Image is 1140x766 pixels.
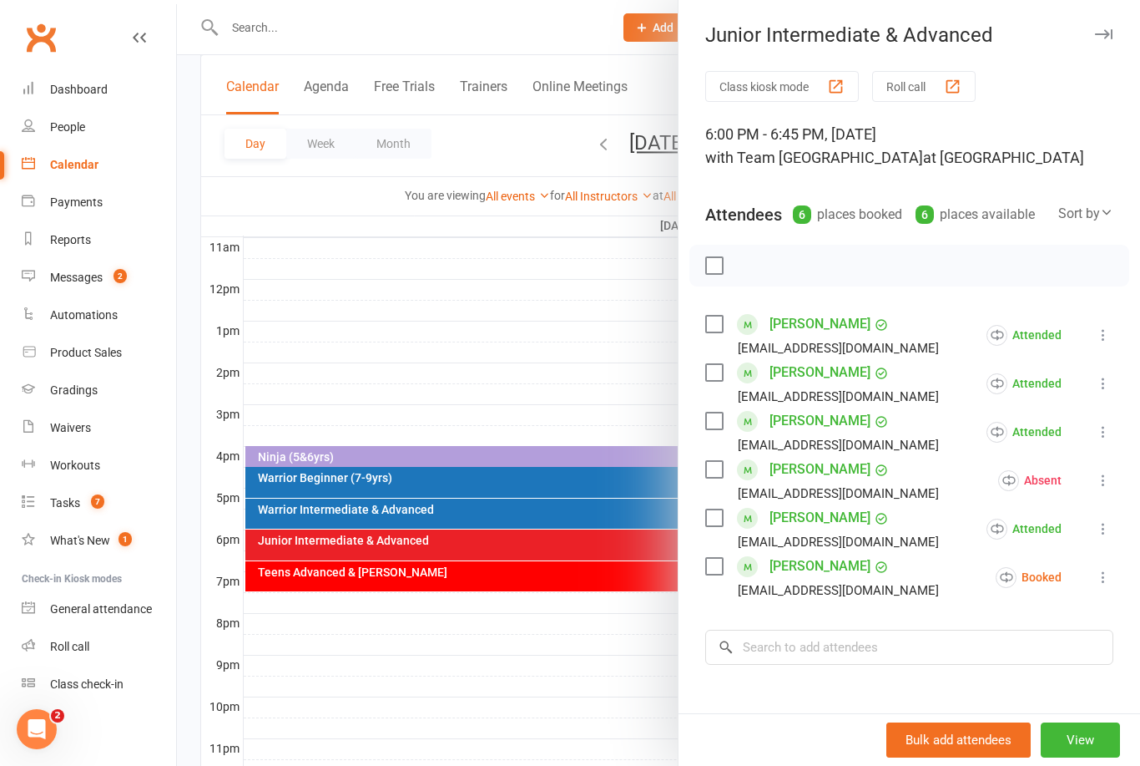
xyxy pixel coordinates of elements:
button: Class kiosk mode [705,71,859,102]
a: Calendar [22,146,176,184]
a: General attendance kiosk mode [22,591,176,628]
a: People [22,109,176,146]
div: [EMAIL_ADDRESS][DOMAIN_NAME] [738,580,939,601]
a: Clubworx [20,17,62,58]
a: Messages 2 [22,259,176,297]
a: [PERSON_NAME] [769,408,870,434]
div: Automations [50,308,118,322]
div: Attended [986,325,1062,346]
a: Waivers [22,409,176,447]
span: 2 [51,709,64,723]
div: Payments [50,195,103,209]
div: [EMAIL_ADDRESS][DOMAIN_NAME] [738,337,939,359]
button: Roll call [872,71,976,102]
a: [PERSON_NAME] [769,311,870,337]
div: Attended [986,422,1062,443]
span: 1 [119,532,132,546]
a: Roll call [22,628,176,666]
div: Roll call [50,640,89,653]
div: places booked [793,203,902,226]
div: 6:00 PM - 6:45 PM, [DATE] [705,123,1113,170]
div: places available [916,203,1035,226]
a: Workouts [22,447,176,484]
div: Absent [998,470,1062,491]
div: Gradings [50,383,98,397]
div: Workouts [50,459,100,472]
div: Notes [705,710,749,733]
button: Bulk add attendees [886,723,1031,758]
div: 6 [916,205,934,224]
div: Waivers [50,421,91,434]
div: Class check-in [50,677,124,691]
div: General attendance [50,602,152,616]
div: Calendar [50,158,98,171]
div: Messages [50,271,103,284]
a: Payments [22,184,176,221]
div: What's New [50,534,110,547]
div: Dashboard [50,83,108,96]
div: [EMAIL_ADDRESS][DOMAIN_NAME] [738,531,939,553]
div: Sort by [1058,203,1113,225]
a: Product Sales [22,334,176,372]
a: [PERSON_NAME] [769,456,870,483]
div: Attendees [705,203,782,226]
span: 2 [113,269,127,283]
div: [EMAIL_ADDRESS][DOMAIN_NAME] [738,434,939,456]
div: Reports [50,233,91,246]
div: Booked [996,567,1062,588]
span: at [GEOGRAPHIC_DATA] [923,149,1084,166]
div: [EMAIL_ADDRESS][DOMAIN_NAME] [738,386,939,408]
a: Automations [22,297,176,334]
div: Attended [986,373,1062,394]
a: Tasks 7 [22,484,176,522]
a: [PERSON_NAME] [769,553,870,580]
a: Dashboard [22,71,176,109]
div: Attended [986,519,1062,540]
div: 6 [793,205,811,224]
a: What's New1 [22,522,176,560]
button: View [1041,723,1120,758]
a: Reports [22,221,176,259]
span: 7 [91,495,104,509]
a: Gradings [22,372,176,409]
span: with Team [GEOGRAPHIC_DATA] [705,149,923,166]
div: [EMAIL_ADDRESS][DOMAIN_NAME] [738,483,939,505]
input: Search to add attendees [705,630,1113,665]
a: Class kiosk mode [22,666,176,703]
a: [PERSON_NAME] [769,359,870,386]
div: People [50,120,85,134]
iframe: Intercom live chat [17,709,57,749]
a: [PERSON_NAME] [769,505,870,531]
div: Junior Intermediate & Advanced [678,23,1140,47]
div: Product Sales [50,346,122,359]
div: Tasks [50,496,80,510]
